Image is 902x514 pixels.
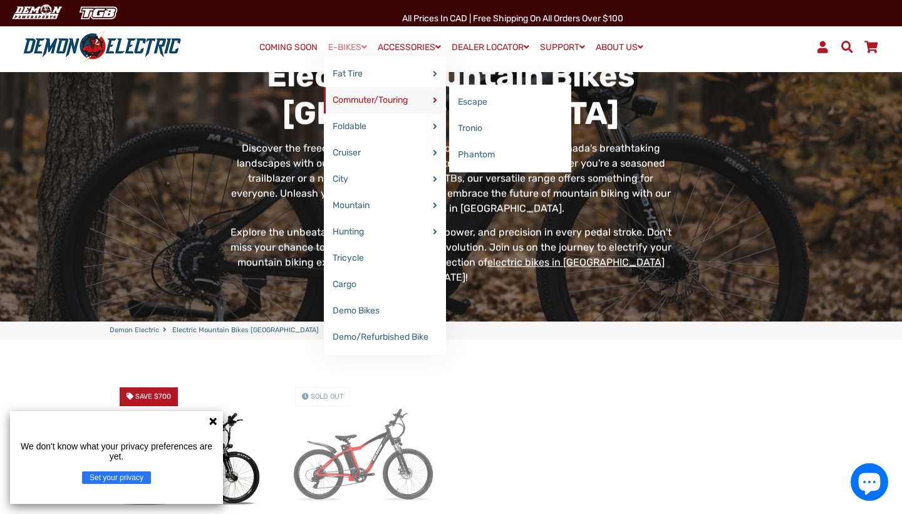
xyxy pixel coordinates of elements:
[447,38,534,56] a: DEALER LOCATOR
[73,3,124,23] img: TGB Canada
[227,225,676,285] p: Explore the unbeatable combination of style, power, and precision in every pedal stroke. Don't mi...
[847,463,892,504] inbox-online-store-chat: Shopify online store chat
[172,325,319,336] span: Electric Mountain Bikes [GEOGRAPHIC_DATA]
[15,441,218,461] p: We don't know what your privacy preferences are yet.
[324,166,446,192] a: City
[373,38,445,56] a: ACCESSORIES
[324,219,446,245] a: Hunting
[255,39,322,56] a: COMING SOON
[449,142,571,168] a: Phantom
[324,113,446,140] a: Foldable
[227,141,676,216] p: Discover the freedom of effortless exploration as you ride through Canada's breathtaking landscap...
[135,392,171,401] span: Save $700
[227,57,676,132] h1: Electric Mountain Bikes [GEOGRAPHIC_DATA]
[402,13,623,24] span: All Prices in CAD | Free shipping on all orders over $100
[324,87,446,113] a: Commuter/Touring
[449,89,571,115] a: Escape
[324,140,446,166] a: Cruiser
[82,471,151,484] button: Set your privacy
[324,324,446,350] a: Demo/Refurbished Bike
[324,61,446,87] a: Fat Tire
[487,256,665,268] a: electric bikes in [GEOGRAPHIC_DATA]
[311,392,343,401] span: Sold Out
[324,245,446,271] a: Tricycle
[324,192,446,219] a: Mountain
[591,38,648,56] a: ABOUT US
[324,271,446,298] a: Cargo
[110,325,159,336] a: Demon Electric
[536,38,589,56] a: SUPPORT
[449,115,571,142] a: Tronio
[324,38,371,56] a: E-BIKES
[324,298,446,324] a: Demo Bikes
[6,3,66,23] img: Demon Electric
[19,31,185,63] img: Demon Electric logo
